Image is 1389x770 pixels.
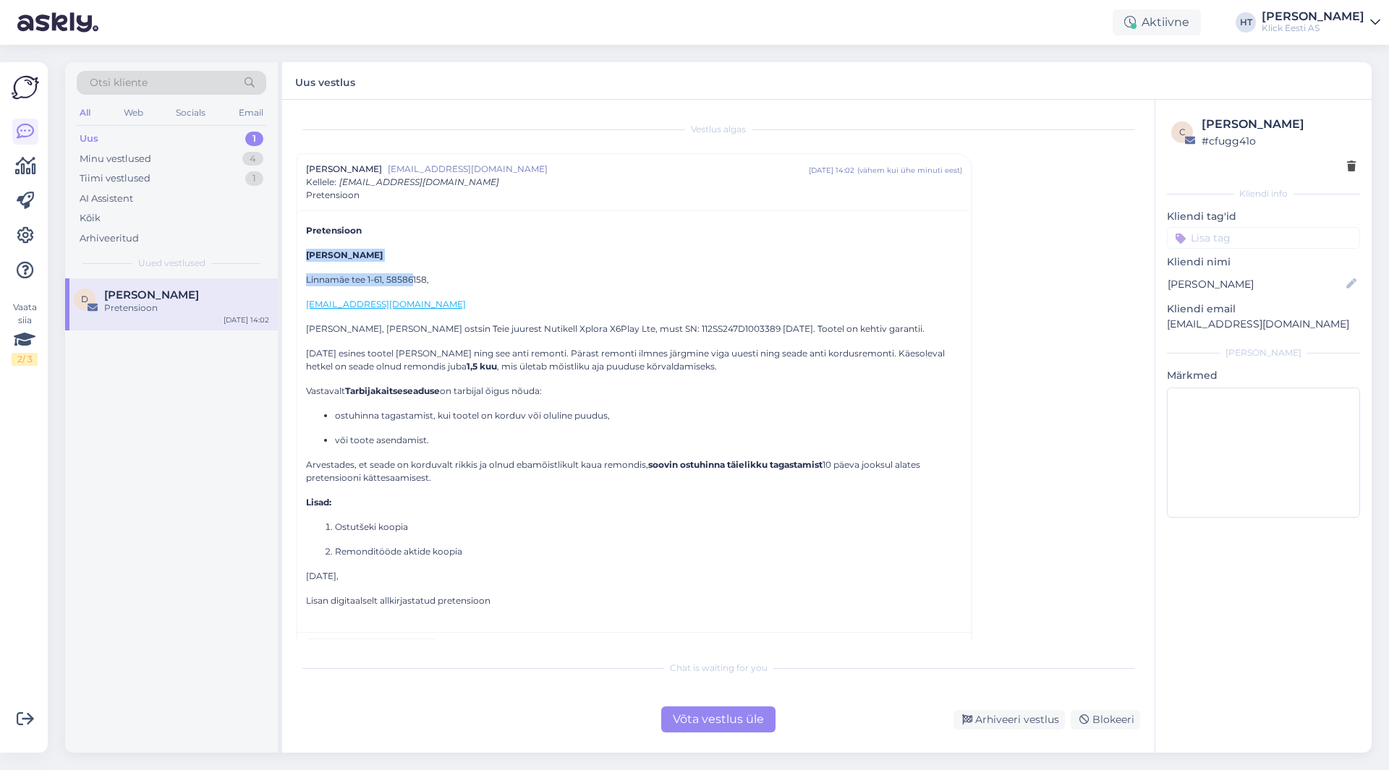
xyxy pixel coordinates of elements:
div: 1 [245,171,263,186]
span: [PERSON_NAME] [306,163,382,176]
p: Kliendi tag'id [1167,209,1360,224]
div: Web [121,103,146,122]
div: HT [1236,12,1256,33]
p: ostuhinna tagastamist, kui tootel on korduv või oluline puudus, [335,409,962,422]
label: Uus vestlus [295,71,355,90]
p: Märkmed [1167,368,1360,383]
p: Ostutšeki koopia [335,521,962,534]
div: Kliendi info [1167,187,1360,200]
p: [PERSON_NAME], [PERSON_NAME] ostsin Teie juurest Nutikell Xplora X6Play Lte, must SN: 112SS247D10... [306,322,962,335]
div: 1 [245,132,263,146]
span: Uued vestlused [138,257,205,270]
img: Askly Logo [12,74,39,101]
p: Kliendi nimi [1167,254,1360,270]
div: 2 / 3 [12,353,38,366]
div: All [77,103,93,122]
span: Denis Pr [104,288,199,301]
a: [PERSON_NAME]Klick Eesti AS [1262,11,1380,34]
div: [PERSON_NAME] [1167,346,1360,359]
input: Lisa nimi [1168,276,1343,292]
div: Email [236,103,266,122]
div: Vestlus algas [297,123,1140,136]
div: Klick Eesti AS [1262,22,1364,34]
p: Lisan digitaalselt allkirjastatud pretensioon [306,594,962,607]
div: Chat is waiting for you [297,662,1140,675]
p: [DATE], [306,570,962,583]
div: # cfugg41o [1202,133,1356,149]
div: Võta vestlus üle [661,706,776,732]
div: [PERSON_NAME] [1262,11,1364,22]
div: Blokeeri [1071,710,1140,730]
div: Tiimi vestlused [80,171,150,186]
a: Pretensioon.asice2.8 MB [306,638,438,657]
div: Kõik [80,211,101,226]
strong: Tarbijakaitseseaduse [345,385,440,396]
strong: Pretensioon [306,225,362,236]
div: Arhiveeri vestlus [953,710,1065,730]
div: [DATE] 14:02 [809,165,854,176]
span: [EMAIL_ADDRESS][DOMAIN_NAME] [339,176,499,187]
p: Kliendi email [1167,301,1360,317]
div: [DATE] 14:02 [224,315,269,325]
div: [PERSON_NAME] [1202,116,1356,133]
strong: Lisad: [306,497,331,508]
span: Otsi kliente [90,75,148,90]
p: Vastavalt on tarbijal õigus nõuda: [306,385,962,398]
a: [EMAIL_ADDRESS][DOMAIN_NAME] [306,299,466,309]
div: 4 [242,152,263,166]
span: Pretensioon [306,189,360,202]
input: Lisa tag [1167,227,1360,249]
p: [EMAIL_ADDRESS][DOMAIN_NAME] [1167,317,1360,332]
div: Minu vestlused [80,152,151,166]
p: Arvestades, et seade on korduvalt rikkis ja olnud ebamõistlikult kaua remondis, 10 päeva jooksul ... [306,458,962,484]
div: Pretensioon [104,301,269,315]
div: Uus [80,132,98,146]
span: D [81,294,88,304]
div: ( vähem kui ühe minuti eest ) [857,165,962,176]
span: Kellele : [306,176,336,187]
span: [EMAIL_ADDRESS][DOMAIN_NAME] [388,163,809,176]
p: Remonditööde aktide koopia [335,545,962,558]
div: AI Assistent [80,192,133,206]
p: või toote asendamist. [335,434,962,447]
div: Socials [173,103,208,122]
div: Vaata siia [12,301,38,366]
p: [DATE] esines tootel [PERSON_NAME] ning see anti remonti. Pärast remonti ilmnes järgmine viga uue... [306,347,962,373]
strong: 1,5 kuu [467,361,497,372]
div: Arhiveeritud [80,231,139,246]
p: Linnamäe tee 1-61, 58586158, [306,273,962,286]
div: Aktiivne [1113,9,1201,35]
span: c [1179,127,1186,137]
strong: soovin ostuhinna täielikku tagastamist [648,459,823,470]
b: [PERSON_NAME] [306,249,383,260]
